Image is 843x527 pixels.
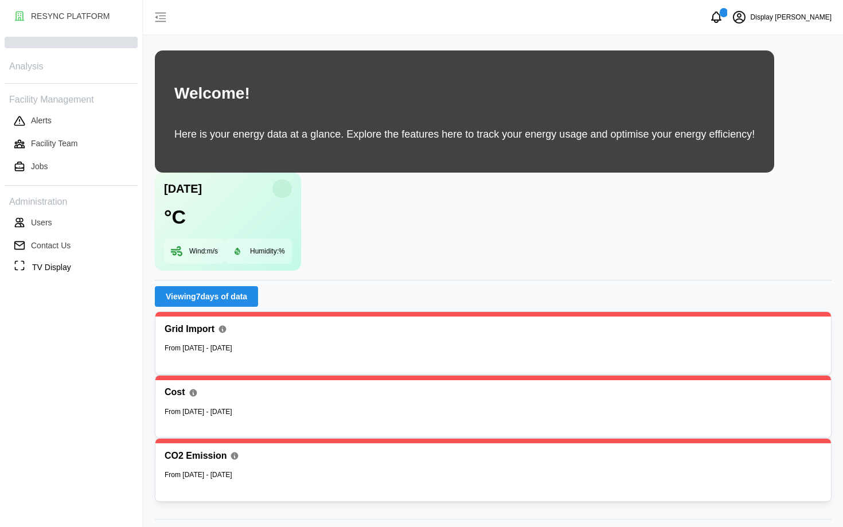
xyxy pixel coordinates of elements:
p: Jobs [31,161,48,172]
h1: °C [164,204,186,229]
button: schedule [728,6,751,29]
p: Display [PERSON_NAME] [751,12,832,23]
button: Alerts [5,111,138,131]
p: Wind: m/s [189,247,218,256]
p: TV Display [32,261,71,274]
button: TV Display [5,257,138,278]
p: From [DATE] - [DATE] [165,470,822,481]
button: notifications [705,6,728,29]
p: Cost [165,385,185,400]
p: From [DATE] - [DATE] [165,343,822,354]
button: Jobs [5,157,138,177]
button: Facility Team [5,134,138,154]
p: From [DATE] - [DATE] [165,407,822,417]
p: Contact Us [31,240,71,251]
a: Facility Team [5,132,138,155]
p: CO2 Emission [165,449,227,463]
a: Contact Us [5,234,138,257]
p: RESYNC PLATFORM [31,10,110,22]
p: Facility Team [31,138,77,149]
button: Contact Us [5,235,138,256]
a: Alerts [5,110,138,132]
p: [DATE] [164,179,202,198]
a: RESYNC PLATFORM [5,5,138,28]
button: Users [5,212,138,233]
h1: Welcome! [174,81,250,106]
button: Viewing7days of data [155,286,258,307]
p: Facility Management [5,91,138,107]
p: Here is your energy data at a glance. Explore the features here to track your energy usage and op... [174,127,755,143]
p: Grid Import [165,322,214,337]
p: Administration [5,193,138,209]
a: Jobs [5,155,138,178]
a: Users [5,211,138,234]
p: Users [31,217,52,228]
button: RESYNC PLATFORM [5,6,138,26]
p: Alerts [31,115,52,126]
span: Viewing 7 days of data [166,287,247,306]
p: Humidity: % [250,247,285,256]
p: Analysis [5,57,138,74]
